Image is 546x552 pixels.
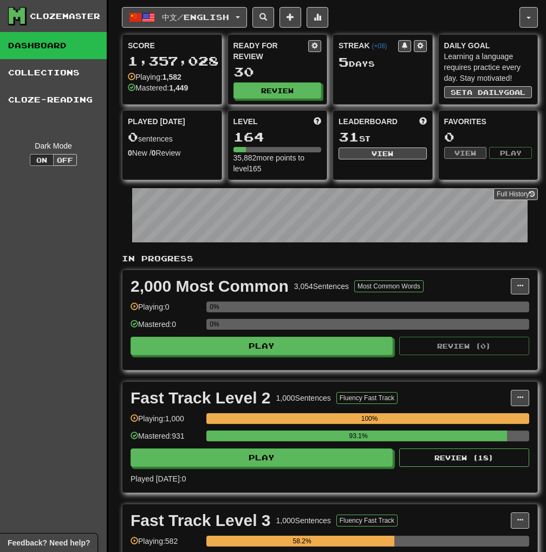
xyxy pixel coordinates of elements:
[128,147,216,158] div: New / Review
[339,129,359,144] span: 31
[252,7,274,28] button: Search sentences
[233,130,322,144] div: 164
[444,130,532,144] div: 0
[444,86,532,98] button: Seta dailygoal
[493,188,538,200] a: Full History
[8,140,99,151] div: Dark Mode
[444,147,487,159] button: View
[128,82,188,93] div: Mastered:
[53,154,77,166] button: Off
[444,40,532,51] div: Daily Goal
[210,413,529,424] div: 100%
[152,149,156,157] strong: 0
[444,51,532,84] div: Learning a language requires practice every day. Stay motivated!
[276,515,331,526] div: 1,000 Sentences
[162,12,229,22] span: 中文 / English
[131,512,271,529] div: Fast Track Level 3
[339,54,349,69] span: 5
[131,278,289,294] div: 2,000 Most Common
[128,72,181,82] div: Playing:
[122,253,538,264] p: In Progress
[339,40,398,51] div: Streak
[294,281,349,292] div: 3,054 Sentences
[339,130,427,144] div: st
[131,413,201,431] div: Playing: 1,000
[210,431,507,441] div: 93.1%
[169,84,188,92] strong: 1,449
[339,55,427,69] div: Day s
[131,319,201,337] div: Mastered: 0
[162,73,181,81] strong: 1,582
[30,154,54,166] button: On
[8,537,90,548] span: Open feedback widget
[128,40,216,51] div: Score
[354,280,424,292] button: Most Common Words
[210,536,394,547] div: 58.2%
[489,147,532,159] button: Play
[128,116,185,127] span: Played [DATE]
[372,42,387,50] a: (+08)
[276,393,331,403] div: 1,000 Sentences
[131,431,201,448] div: Mastered: 931
[131,390,271,406] div: Fast Track Level 2
[131,474,186,483] span: Played [DATE]: 0
[444,116,532,127] div: Favorites
[131,448,393,467] button: Play
[467,88,504,96] span: a daily
[233,40,309,62] div: Ready for Review
[419,116,427,127] span: This week in points, UTC
[30,11,100,22] div: Clozemaster
[336,392,398,404] button: Fluency Fast Track
[399,337,529,355] button: Review (0)
[233,116,258,127] span: Level
[128,129,138,144] span: 0
[339,116,398,127] span: Leaderboard
[399,448,529,467] button: Review (18)
[128,130,216,144] div: sentences
[131,337,393,355] button: Play
[279,7,301,28] button: Add sentence to collection
[128,54,216,68] div: 1,357,028
[233,152,322,174] div: 35,882 more points to level 165
[233,82,322,99] button: Review
[336,515,398,527] button: Fluency Fast Track
[307,7,328,28] button: More stats
[128,149,132,157] strong: 0
[339,147,427,159] button: View
[233,65,322,79] div: 30
[314,116,321,127] span: Score more points to level up
[131,301,201,319] div: Playing: 0
[122,7,247,28] button: 中文/English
